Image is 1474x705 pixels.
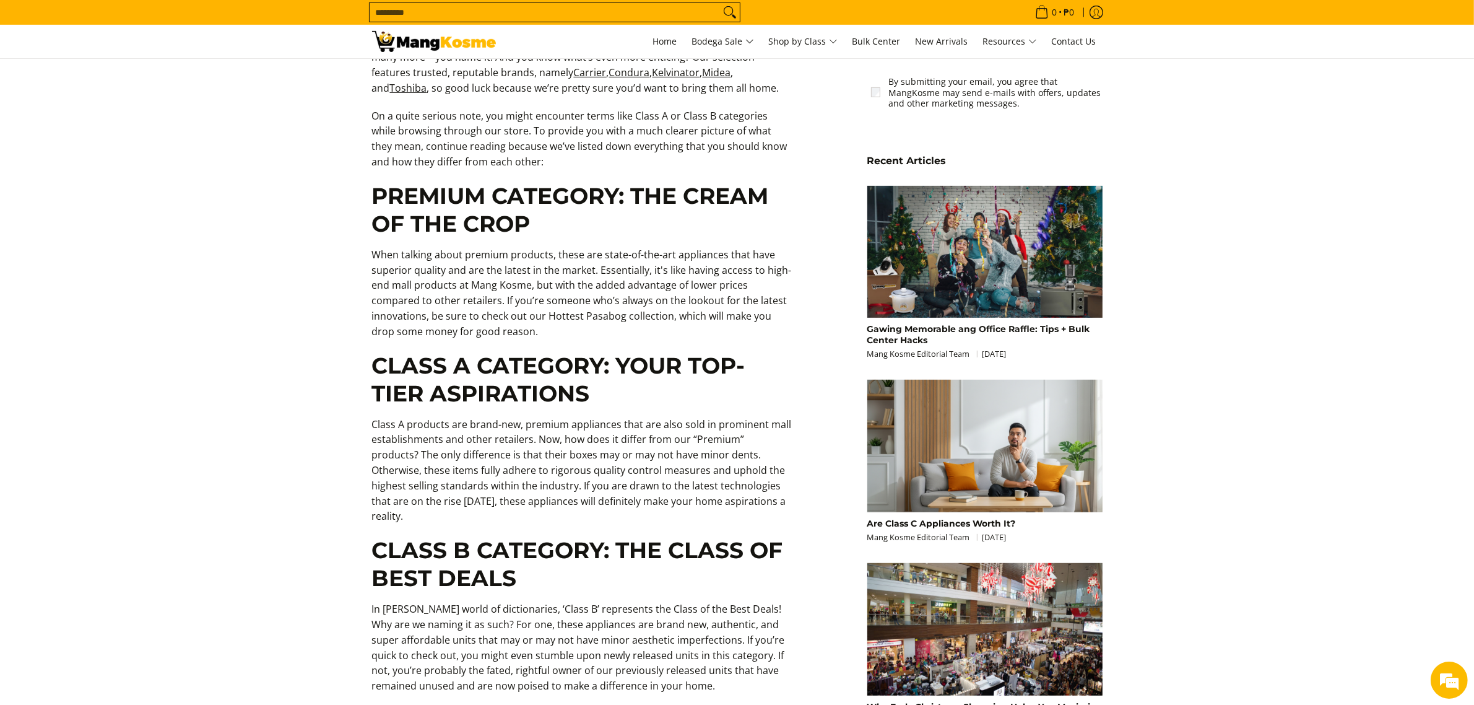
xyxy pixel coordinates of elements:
[888,76,1106,109] label: By submitting your email, you agree that MangKosme may send e-mails with offers, updates and othe...
[372,536,793,592] h2: CLASS B CATEGORY: THE CLASS OF BEST DEALS
[982,348,1007,359] time: [DATE]
[653,35,677,47] span: Home
[647,25,683,58] a: Home
[692,34,754,50] span: Bodega Sale
[1062,8,1077,17] span: ₱0
[372,352,793,408] h2: CLASS A CATEGORY: YOUR TOP-TIER ASPIRATIONS
[390,81,427,95] a: Toshiba
[6,338,236,382] textarea: Type your message and hit 'Enter'
[1046,25,1103,58] a: Contact Us
[977,25,1043,58] a: Resources
[203,6,233,36] div: Minimize live chat window
[983,34,1037,50] span: Resources
[867,532,1007,543] small: Mang Kosme Editorial Team
[609,66,650,79] a: Condura
[867,380,1103,512] img: https://mangkosme.com/collections/class-c
[769,34,838,50] span: Shop by Class
[867,563,1103,696] img: christmas-bazaar-inside-the-mall-mang-kosme-blog
[888,37,1106,59] label: I have read and agree to the and *
[372,247,793,352] p: When talking about premium products, these are state-of-the-art appliances that have superior qua...
[763,25,844,58] a: Shop by Class
[852,35,901,47] span: Bulk Center
[686,25,760,58] a: Bodega Sale
[982,532,1007,543] time: [DATE]
[867,186,1103,318] img: office-raffle-solutions-with-mang-kosme-bulk-center-full-view-mang-kosme
[372,182,793,238] h2: PREMIUM CATEGORY: THE CREAM OF THE CROP
[909,25,974,58] a: New Arrivals
[652,66,700,79] a: Kelvinator
[720,3,740,22] button: Search
[1051,8,1059,17] span: 0
[867,518,1016,529] a: Are Class C Appliances Worth It?
[372,19,793,108] p: Mang Kosme is your one-stop home appliances warehouse depot, it houses a wide range of items such...
[508,25,1103,58] nav: Main Menu
[867,323,1090,346] a: Gawing Memorable ang Office Raffle: Tips + Bulk Center Hacks
[846,25,907,58] a: Bulk Center
[372,31,496,52] img: Mang Kosme&#39;s Premium, Class A, &amp; Class B Home Appliances l MK Blog
[1031,6,1078,19] span: •
[72,156,171,281] span: We're online!
[867,155,1103,167] h5: Recent Articles
[574,66,607,79] a: Carrier
[916,35,968,47] span: New Arrivals
[64,69,208,85] div: Chat with us now
[703,66,731,79] a: Midea
[867,348,1007,359] small: Mang Kosme Editorial Team
[372,417,793,537] p: Class A products are brand-new, premium appliances that are also sold in prominent mall establish...
[372,108,793,182] p: On a quite serious note, you might encounter terms like Class A or Class B categories while brows...
[1052,35,1096,47] span: Contact Us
